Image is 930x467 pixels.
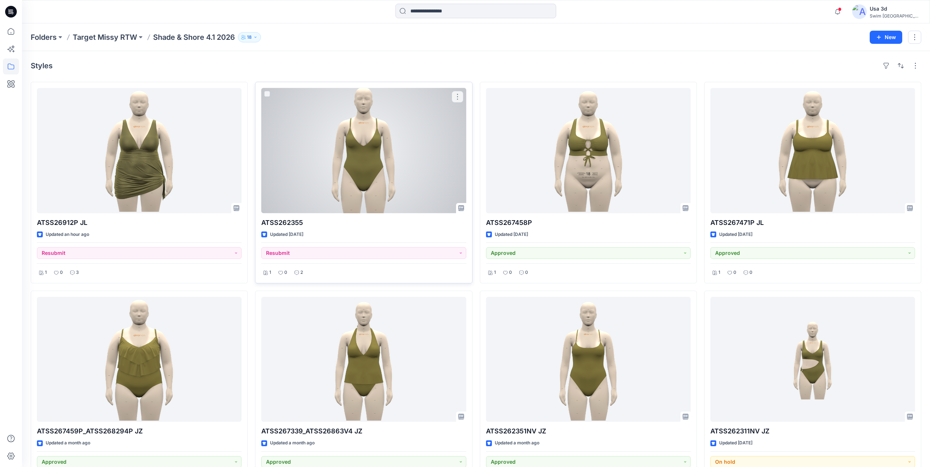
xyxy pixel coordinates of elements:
p: Updated a month ago [46,439,90,447]
p: ATSS262355 [261,218,466,228]
img: avatar [852,4,867,19]
p: 0 [60,269,63,276]
p: 0 [749,269,752,276]
div: Swim [GEOGRAPHIC_DATA] [870,13,921,19]
a: Folders [31,32,57,42]
button: 18 [238,32,261,42]
h4: Styles [31,61,53,70]
p: ATSS262351NV JZ [486,426,691,436]
p: 1 [269,269,271,276]
p: Updated a month ago [495,439,539,447]
p: Updated [DATE] [495,231,528,238]
p: 1 [45,269,47,276]
a: ATSS262351NV JZ [486,297,691,422]
p: Updated a month ago [270,439,315,447]
a: ATSS267459P_ATSS268294P JZ [37,297,242,422]
button: New [870,31,902,44]
a: ATSS262311NV JZ [710,297,915,422]
p: ATSS26912P JL [37,218,242,228]
p: ATSS262311NV JZ [710,426,915,436]
p: 0 [525,269,528,276]
a: ATSS267458P [486,88,691,213]
a: ATSS267471P JL [710,88,915,213]
p: 3 [76,269,79,276]
p: Updated an hour ago [46,231,89,238]
p: Updated [DATE] [719,231,752,238]
p: Updated [DATE] [270,231,303,238]
div: Usa 3d [870,4,921,13]
a: ATSS26912P JL [37,88,242,213]
a: ATSS262355 [261,88,466,213]
p: 2 [300,269,303,276]
p: 0 [284,269,287,276]
p: 18 [247,33,252,41]
p: 1 [494,269,496,276]
p: 0 [733,269,736,276]
p: 0 [509,269,512,276]
p: ATSS267458P [486,218,691,228]
p: 1 [718,269,720,276]
p: Updated [DATE] [719,439,752,447]
p: ATSS267339_ATSS26863V4 JZ [261,426,466,436]
p: ATSS267471P JL [710,218,915,228]
a: Target Missy RTW [73,32,137,42]
p: Shade & Shore 4.1 2026 [153,32,235,42]
p: ATSS267459P_ATSS268294P JZ [37,426,242,436]
a: ATSS267339_ATSS26863V4 JZ [261,297,466,422]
